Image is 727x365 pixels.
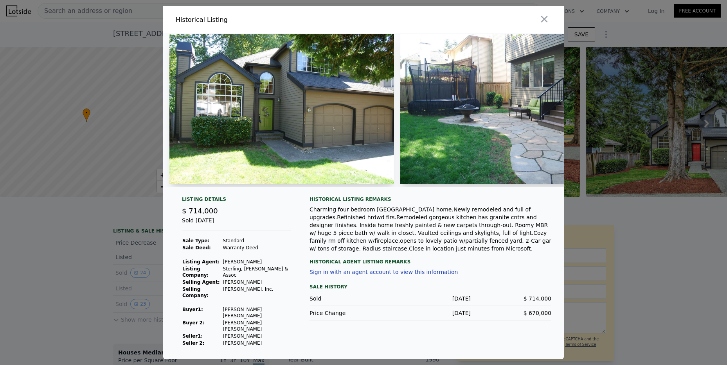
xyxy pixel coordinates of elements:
[310,295,390,302] div: Sold
[223,237,291,244] td: Standard
[310,252,551,265] div: Historical Agent Listing Remarks
[182,320,205,326] strong: Buyer 2:
[182,340,204,346] strong: Seller 2:
[182,259,220,265] strong: Listing Agent:
[400,34,625,184] img: Property Img
[182,207,218,215] span: $ 714,000
[223,286,291,299] td: [PERSON_NAME], Inc.
[182,238,209,243] strong: Sale Type:
[223,306,291,319] td: [PERSON_NAME] [PERSON_NAME]
[223,340,291,347] td: [PERSON_NAME]
[223,265,291,279] td: Sterling, [PERSON_NAME] & Assoc
[223,319,291,333] td: [PERSON_NAME] [PERSON_NAME]
[169,34,394,184] img: Property Img
[182,279,220,285] strong: Selling Agent:
[182,333,203,339] strong: Seller 1 :
[524,310,551,316] span: $ 670,000
[182,266,209,278] strong: Listing Company:
[390,309,471,317] div: [DATE]
[310,206,551,252] div: Charming four bedroom [GEOGRAPHIC_DATA] home.Newly remodeled and full of upgrades.Refinished hrdw...
[182,196,291,206] div: Listing Details
[223,244,291,251] td: Warranty Deed
[524,295,551,302] span: $ 714,000
[182,216,291,231] div: Sold [DATE]
[310,309,390,317] div: Price Change
[223,258,291,265] td: [PERSON_NAME]
[390,295,471,302] div: [DATE]
[176,15,360,25] div: Historical Listing
[310,282,551,292] div: Sale History
[182,245,211,250] strong: Sale Deed:
[182,286,209,298] strong: Selling Company:
[310,269,458,275] button: Sign in with an agent account to view this information
[182,307,203,312] strong: Buyer 1 :
[310,196,551,202] div: Historical Listing remarks
[223,279,291,286] td: [PERSON_NAME]
[223,333,291,340] td: [PERSON_NAME]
